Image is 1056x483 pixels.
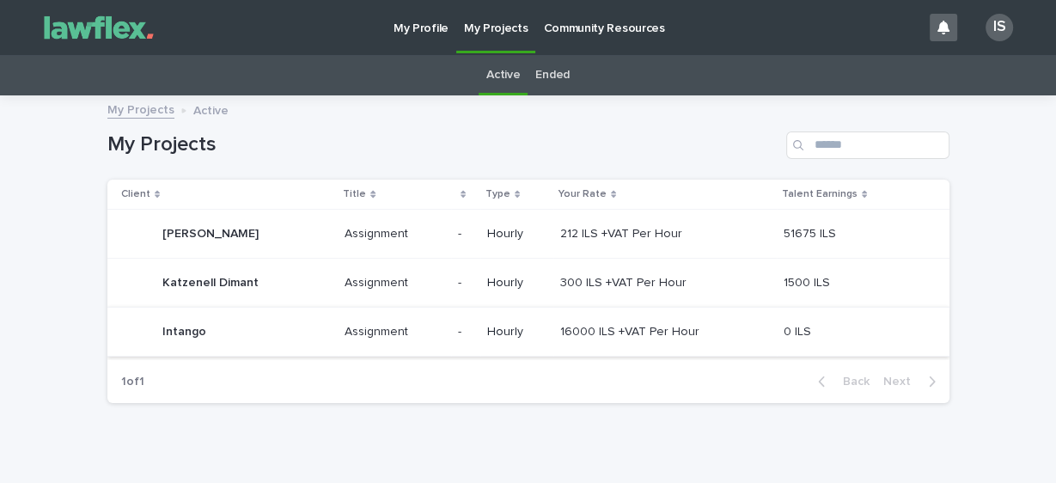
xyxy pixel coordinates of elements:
[458,223,465,241] p: -
[162,223,262,241] p: [PERSON_NAME]
[107,361,158,403] p: 1 of 1
[782,185,858,204] p: Talent Earnings
[535,55,569,95] a: Ended
[804,374,876,389] button: Back
[485,185,510,204] p: Type
[986,14,1013,41] div: IS
[107,132,779,157] h1: My Projects
[458,321,465,339] p: -
[784,272,833,290] p: 1500 ILS
[876,374,949,389] button: Next
[193,100,229,119] p: Active
[121,185,150,204] p: Client
[786,131,949,159] input: Search
[560,321,703,339] p: 16000 ILS +VAT Per Hour
[784,223,839,241] p: 51675 ILS
[487,276,546,290] p: Hourly
[107,210,949,259] tr: [PERSON_NAME][PERSON_NAME] AssignmentAssignment -- Hourly212 ILS +VAT Per Hour212 ILS +VAT Per Ho...
[107,99,174,119] a: My Projects
[883,376,921,388] span: Next
[345,272,412,290] p: Assignment
[107,308,949,357] tr: IntangoIntango AssignmentAssignment -- Hourly16000 ILS +VAT Per Hour16000 ILS +VAT Per Hour 0 ILS...
[107,259,949,308] tr: Katzenell DimantKatzenell Dimant AssignmentAssignment -- Hourly300 ILS +VAT Per Hour300 ILS +VAT ...
[34,10,163,45] img: Gnvw4qrBSHOAfo8VMhG6
[833,376,870,388] span: Back
[486,55,520,95] a: Active
[487,227,546,241] p: Hourly
[559,185,607,204] p: Your Rate
[162,321,210,339] p: Intango
[560,272,690,290] p: 300 ILS +VAT Per Hour
[560,223,686,241] p: 212 ILS +VAT Per Hour
[784,321,815,339] p: 0 ILS
[345,223,412,241] p: Assignment
[345,321,412,339] p: Assignment
[458,272,465,290] p: -
[487,325,546,339] p: Hourly
[162,272,262,290] p: Katzenell Dimant
[343,185,366,204] p: Title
